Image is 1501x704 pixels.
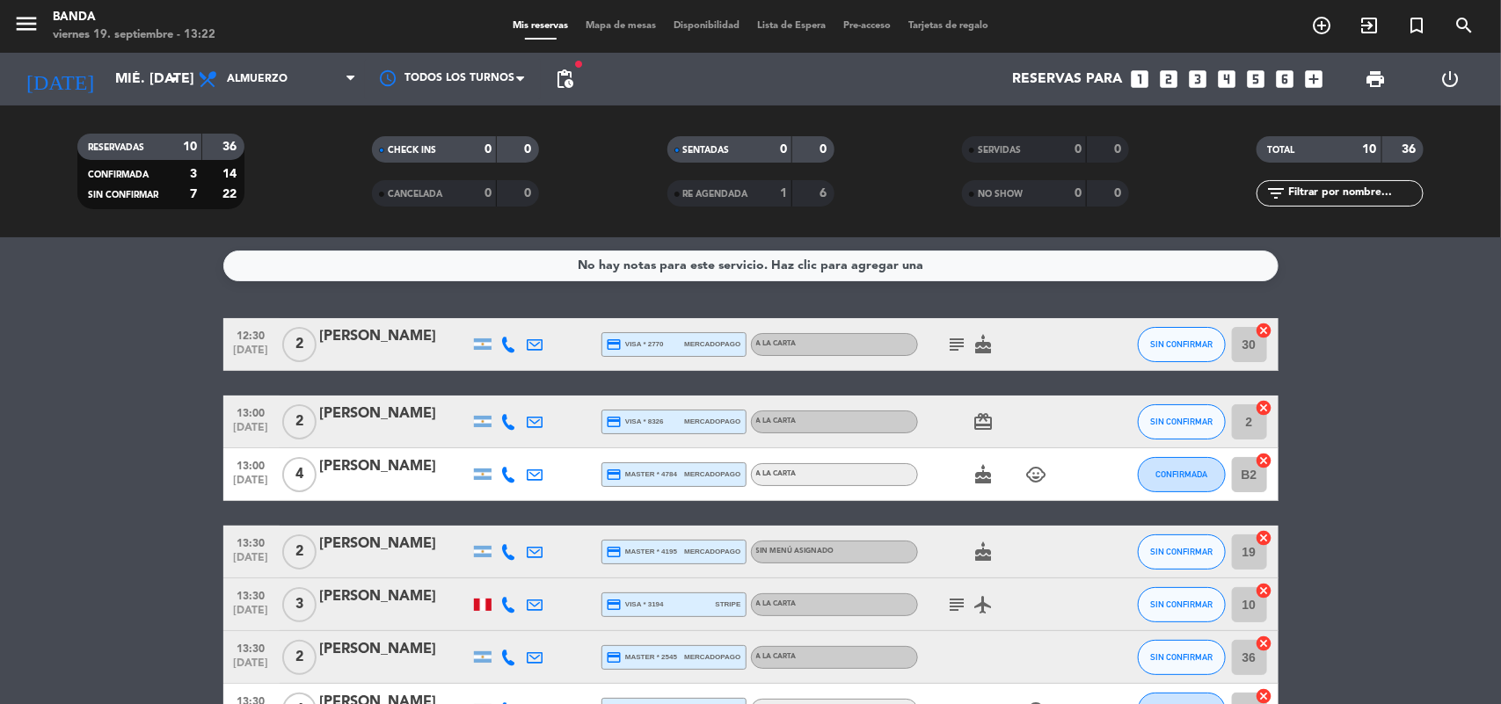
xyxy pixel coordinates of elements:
span: [DATE] [230,345,273,365]
i: cancel [1256,529,1273,547]
i: cancel [1256,635,1273,652]
span: Mis reservas [504,21,577,31]
strong: 0 [1114,143,1125,156]
div: [PERSON_NAME] [320,455,470,478]
span: A LA CARTA [756,653,797,660]
strong: 0 [1075,143,1082,156]
span: 13:30 [230,584,273,605]
span: visa * 3194 [607,597,664,613]
i: looks_5 [1245,68,1268,91]
span: mercadopago [684,416,740,427]
span: 13:30 [230,532,273,552]
span: Sin menú asignado [756,548,834,555]
i: search [1454,15,1475,36]
span: 2 [282,534,317,570]
strong: 3 [190,168,197,180]
i: subject [947,334,968,355]
i: credit_card [607,467,623,483]
i: power_settings_new [1439,69,1461,90]
span: Disponibilidad [665,21,748,31]
span: 12:30 [230,324,273,345]
button: CONFIRMADA [1138,457,1226,492]
button: SIN CONFIRMAR [1138,404,1226,439]
i: credit_card [607,597,623,613]
div: [PERSON_NAME] [320,585,470,608]
strong: 0 [1075,187,1082,200]
span: mercadopago [684,651,740,663]
span: stripe [716,599,741,610]
span: 2 [282,404,317,439]
i: credit_card [607,650,623,665]
i: menu [13,11,40,37]
i: cancel [1256,322,1273,339]
button: menu [13,11,40,43]
i: card_giftcard [973,411,995,432]
span: SIN CONFIRMAR [88,191,158,200]
span: [DATE] [230,605,273,625]
div: Banda [53,9,215,26]
span: 4 [282,457,317,492]
span: master * 4784 [607,467,678,483]
span: Mapa de mesas [577,21,665,31]
span: A LA CARTA [756,470,797,477]
span: visa * 8326 [607,414,664,430]
i: looks_two [1158,68,1181,91]
strong: 36 [1403,143,1420,156]
span: [DATE] [230,475,273,495]
span: CHECK INS [388,146,436,155]
i: looks_6 [1274,68,1297,91]
strong: 0 [485,187,492,200]
i: cancel [1256,582,1273,599]
div: viernes 19. septiembre - 13:22 [53,26,215,44]
span: 3 [282,587,317,622]
span: 13:00 [230,454,273,475]
i: cake [973,541,995,562]
i: cancel [1256,399,1273,417]
span: SIN CONFIRMAR [1150,417,1213,426]
span: fiber_manual_record [573,59,584,69]
i: credit_card [607,337,623,352]
span: master * 2545 [607,650,678,665]
div: LOG OUT [1413,53,1488,105]
strong: 0 [1114,187,1125,200]
span: SIN CONFIRMAR [1150,599,1213,609]
button: SIN CONFIRMAR [1138,534,1226,570]
span: Reservas para [1013,71,1123,88]
i: exit_to_app [1359,15,1380,36]
span: Pre-acceso [834,21,900,31]
span: 13:00 [230,402,273,422]
span: A LA CARTA [756,340,797,347]
i: looks_3 [1187,68,1210,91]
i: child_care [1026,464,1047,485]
span: pending_actions [554,69,575,90]
span: A LA CARTA [756,417,797,425]
span: RE AGENDADA [683,190,748,199]
span: mercadopago [684,468,740,480]
strong: 0 [525,143,536,156]
button: SIN CONFIRMAR [1138,327,1226,362]
span: SERVIDAS [978,146,1021,155]
span: SENTADAS [683,146,730,155]
span: RESERVADAS [88,143,144,152]
span: CONFIRMADA [88,171,149,179]
strong: 22 [222,188,240,200]
strong: 10 [183,141,197,153]
i: looks_4 [1216,68,1239,91]
span: Tarjetas de regalo [900,21,997,31]
span: [DATE] [230,552,273,572]
span: TOTAL [1267,146,1294,155]
div: [PERSON_NAME] [320,403,470,425]
div: [PERSON_NAME] [320,638,470,661]
div: [PERSON_NAME] [320,533,470,555]
strong: 14 [222,168,240,180]
strong: 0 [820,143,830,156]
i: turned_in_not [1406,15,1427,36]
strong: 1 [780,187,787,200]
i: [DATE] [13,60,106,98]
i: arrow_drop_down [164,69,185,90]
i: cancel [1256,452,1273,469]
span: SIN CONFIRMAR [1150,547,1213,556]
span: Lista de Espera [748,21,834,31]
i: subject [947,594,968,615]
button: SIN CONFIRMAR [1138,640,1226,675]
